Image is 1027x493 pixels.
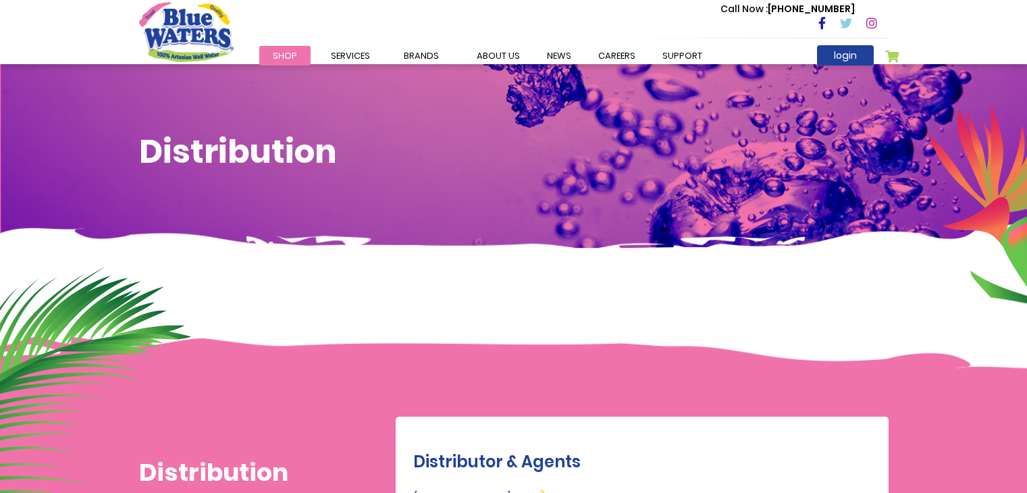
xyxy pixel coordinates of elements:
[585,46,649,66] a: careers
[720,2,855,16] p: [PHONE_NUMBER]
[404,49,439,62] span: Brands
[533,46,585,66] a: News
[139,458,311,487] h1: Distribution
[649,46,716,66] a: support
[720,2,768,16] span: Call Now :
[817,45,874,66] a: login
[273,49,297,62] span: Shop
[139,132,889,172] h1: Distribution
[139,2,234,61] a: store logo
[463,46,533,66] a: about us
[413,452,882,472] h2: Distributor & Agents
[331,49,370,62] span: Services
